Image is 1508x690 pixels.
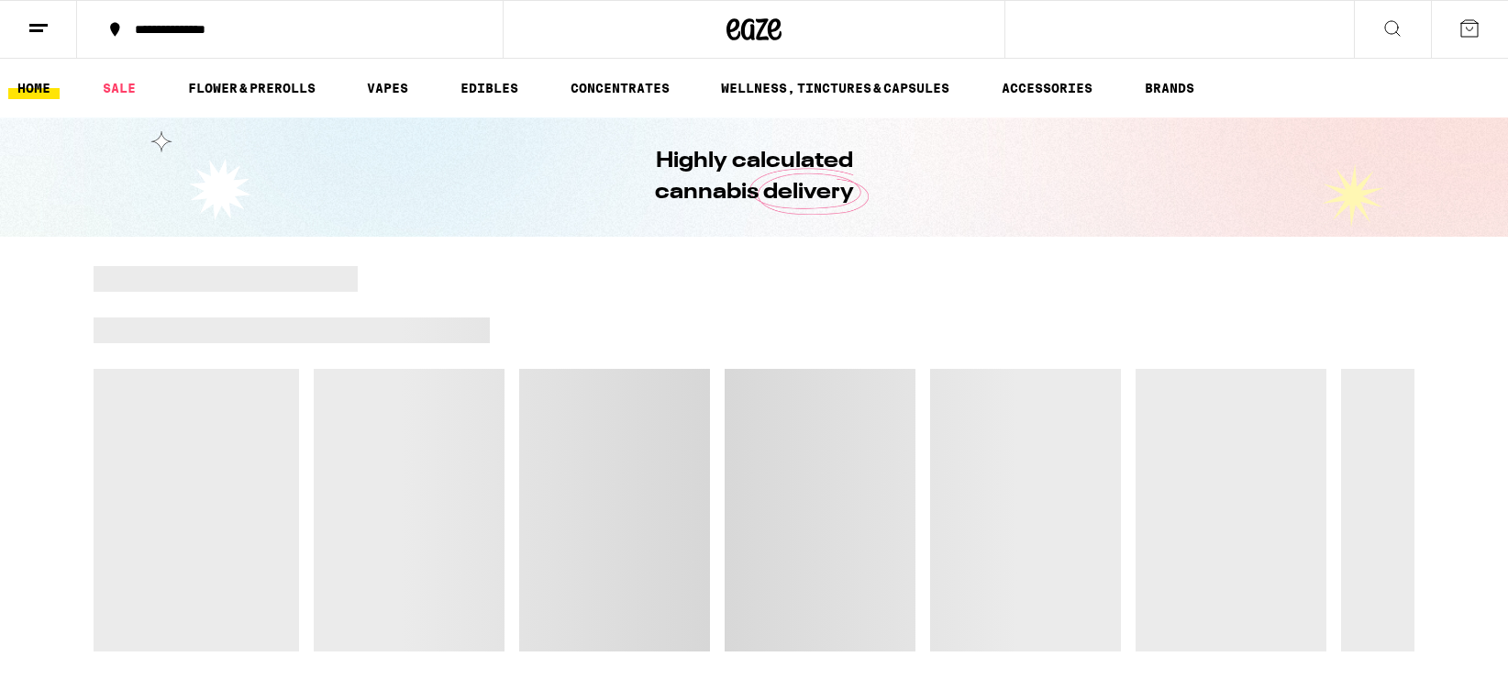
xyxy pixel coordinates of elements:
a: ACCESSORIES [992,77,1102,99]
a: EDIBLES [451,77,527,99]
a: HOME [8,77,60,99]
a: BRANDS [1136,77,1203,99]
a: CONCENTRATES [561,77,679,99]
a: WELLNESS, TINCTURES & CAPSULES [712,77,959,99]
a: SALE [94,77,145,99]
a: FLOWER & PREROLLS [179,77,325,99]
a: VAPES [358,77,417,99]
h1: Highly calculated cannabis delivery [603,146,905,208]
